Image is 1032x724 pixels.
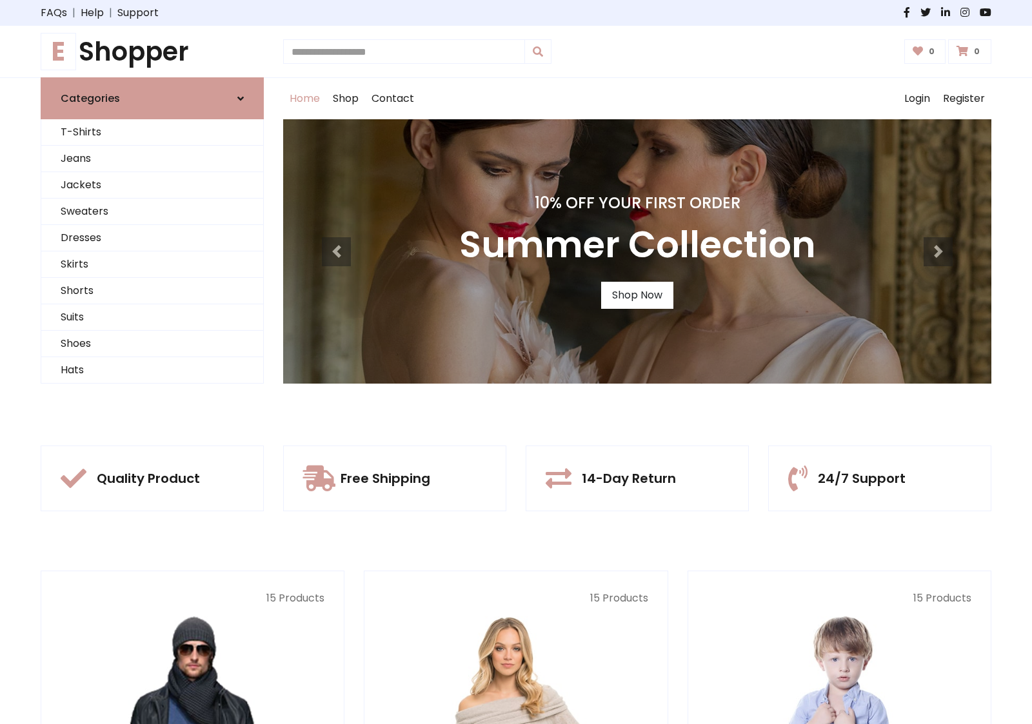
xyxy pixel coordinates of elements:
span: E [41,33,76,70]
h5: 14-Day Return [582,471,676,486]
span: 0 [926,46,938,57]
h5: Quality Product [97,471,200,486]
a: T-Shirts [41,119,263,146]
p: 15 Products [708,591,971,606]
a: Contact [365,78,421,119]
span: | [104,5,117,21]
p: 15 Products [61,591,324,606]
a: FAQs [41,5,67,21]
a: Home [283,78,326,119]
a: Suits [41,304,263,331]
a: 0 [948,39,991,64]
h4: 10% Off Your First Order [459,194,816,213]
a: Shorts [41,278,263,304]
h3: Summer Collection [459,223,816,266]
span: 0 [971,46,983,57]
a: Support [117,5,159,21]
a: 0 [904,39,946,64]
a: Jackets [41,172,263,199]
a: Hats [41,357,263,384]
a: Shop [326,78,365,119]
a: Dresses [41,225,263,251]
a: Help [81,5,104,21]
a: Shop Now [601,282,673,309]
a: Register [937,78,991,119]
a: Sweaters [41,199,263,225]
a: Shoes [41,331,263,357]
h5: 24/7 Support [818,471,906,486]
p: 15 Products [384,591,648,606]
a: Login [898,78,937,119]
h6: Categories [61,92,120,104]
a: Categories [41,77,264,119]
h1: Shopper [41,36,264,67]
a: EShopper [41,36,264,67]
a: Skirts [41,251,263,278]
h5: Free Shipping [341,471,430,486]
span: | [67,5,81,21]
a: Jeans [41,146,263,172]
